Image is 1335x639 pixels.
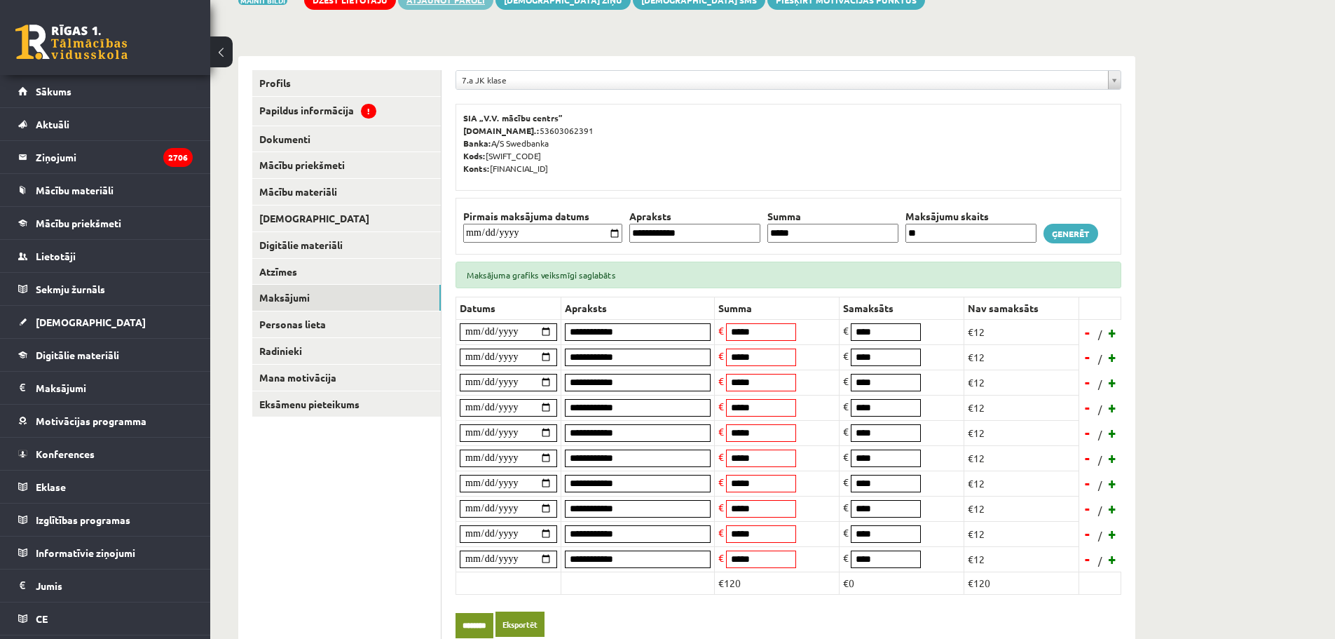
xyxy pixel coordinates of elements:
[718,526,724,539] span: €
[964,445,1079,471] td: €12
[36,283,105,295] span: Sekmju žurnāls
[1097,553,1104,568] span: /
[843,375,849,387] span: €
[1081,549,1095,570] a: -
[1097,528,1104,543] span: /
[718,324,724,337] span: €
[1106,322,1120,343] a: +
[964,471,1079,496] td: €12
[18,438,193,470] a: Konferences
[18,108,193,140] a: Aktuāli
[456,71,1121,89] a: 7.a JK klase
[18,240,193,272] a: Lietotāji
[1097,478,1104,492] span: /
[36,316,146,328] span: [DEMOGRAPHIC_DATA]
[18,603,193,635] a: CE
[252,285,441,311] a: Maksājumi
[964,496,1079,521] td: €12
[36,415,146,427] span: Motivācijas programma
[463,150,486,161] b: Kods:
[36,184,114,196] span: Mācību materiāli
[36,513,130,526] span: Izglītības programas
[252,97,441,126] a: Papildus informācija!
[18,405,193,437] a: Motivācijas programma
[964,546,1079,572] td: €12
[18,207,193,239] a: Mācību priekšmeti
[902,209,1040,224] th: Maksājumu skaits
[252,391,441,417] a: Eksāmenu pieteikums
[718,551,724,564] span: €
[764,209,902,224] th: Summa
[718,400,724,412] span: €
[1106,549,1120,570] a: +
[252,259,441,285] a: Atzīmes
[18,504,193,536] a: Izglītības programas
[718,501,724,513] span: €
[718,349,724,362] span: €
[1097,452,1104,467] span: /
[840,572,964,594] td: €0
[18,273,193,305] a: Sekmju žurnāls
[1081,422,1095,443] a: -
[1106,523,1120,544] a: +
[843,476,849,488] span: €
[463,112,563,123] b: SIA „V.V. mācību centrs”
[460,209,626,224] th: Pirmais maksājuma datums
[15,25,128,60] a: Rīgas 1. Tālmācības vidusskola
[843,526,849,539] span: €
[36,579,62,592] span: Jumis
[626,209,764,224] th: Apraksts
[252,206,441,231] a: [DEMOGRAPHIC_DATA]
[1106,448,1120,469] a: +
[463,137,491,149] b: Banka:
[964,395,1079,420] td: €12
[843,425,849,438] span: €
[18,570,193,602] a: Jumis
[1106,372,1120,393] a: +
[36,448,95,460] span: Konferences
[252,338,441,364] a: Radinieki
[18,471,193,503] a: Eklase
[1106,397,1120,418] a: +
[718,476,724,488] span: €
[252,152,441,178] a: Mācību priekšmeti
[715,572,840,594] td: €120
[843,400,849,412] span: €
[36,612,48,625] span: CE
[718,375,724,387] span: €
[1081,473,1095,494] a: -
[1081,347,1095,368] a: -
[462,71,1102,89] span: 7.a JK klase
[18,372,193,404] a: Maksājumi
[456,297,561,319] th: Datums
[18,306,193,338] a: [DEMOGRAPHIC_DATA]
[840,297,964,319] th: Samaksāts
[36,217,121,229] span: Mācību priekšmeti
[1081,397,1095,418] a: -
[1097,327,1104,342] span: /
[561,297,715,319] th: Apraksts
[36,85,71,97] span: Sākums
[18,75,193,107] a: Sākums
[36,250,76,262] span: Lietotāji
[252,365,441,391] a: Mana motivācija
[964,370,1079,395] td: €12
[964,319,1079,344] td: €12
[495,612,545,638] a: Eksportēt
[718,450,724,463] span: €
[252,70,441,96] a: Profils
[964,572,1079,594] td: €120
[1081,372,1095,393] a: -
[18,537,193,569] a: Informatīvie ziņojumi
[843,501,849,513] span: €
[1106,473,1120,494] a: +
[718,425,724,438] span: €
[843,450,849,463] span: €
[1081,322,1095,343] a: -
[1106,422,1120,443] a: +
[36,141,193,173] legend: Ziņojumi
[1106,347,1120,368] a: +
[964,420,1079,445] td: €12
[361,104,376,119] span: !
[463,125,540,136] b: [DOMAIN_NAME].:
